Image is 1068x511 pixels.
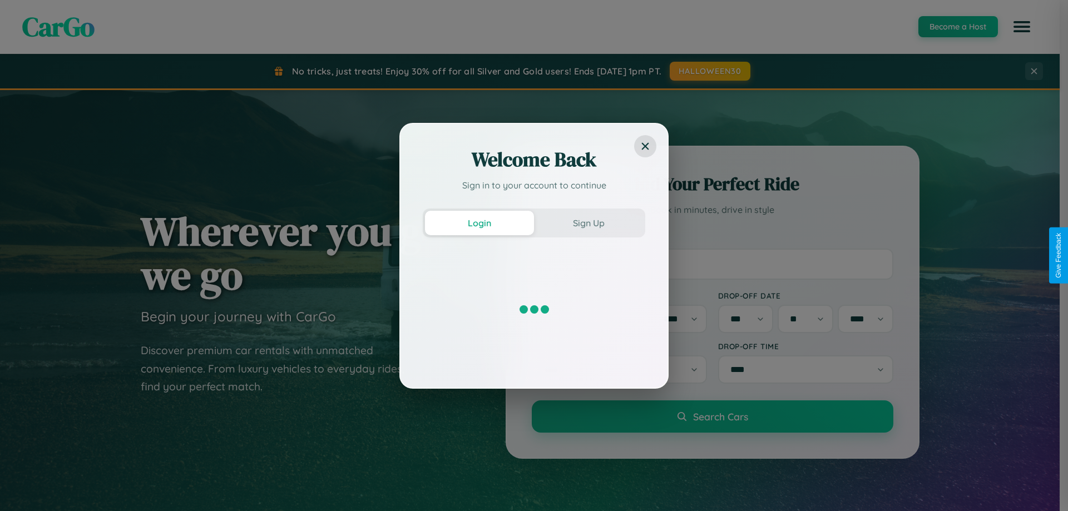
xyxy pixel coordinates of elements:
button: Login [425,211,534,235]
div: Give Feedback [1055,233,1062,278]
p: Sign in to your account to continue [423,178,645,192]
h2: Welcome Back [423,146,645,173]
iframe: Intercom live chat [11,473,38,500]
button: Sign Up [534,211,643,235]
